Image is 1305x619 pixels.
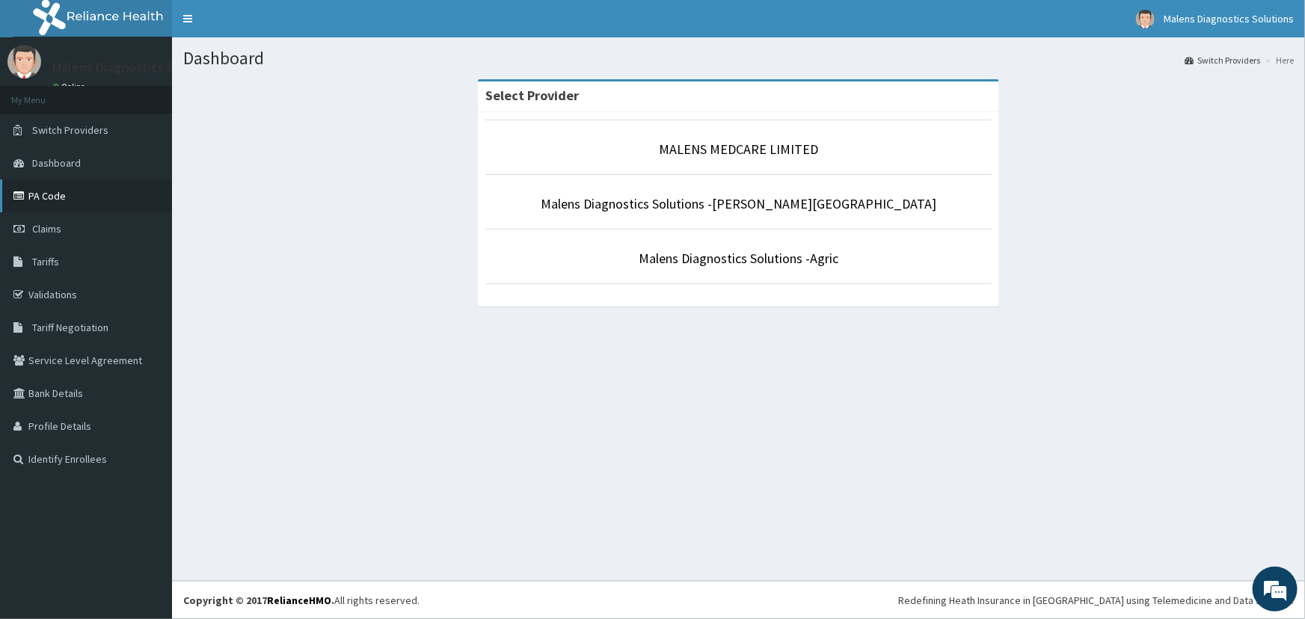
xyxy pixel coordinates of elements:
textarea: Type your message and hit 'Enter' [7,408,285,461]
div: Redefining Heath Insurance in [GEOGRAPHIC_DATA] using Telemedicine and Data Science! [898,593,1294,608]
span: Malens Diagnostics Solutions [1164,12,1294,25]
strong: Copyright © 2017 . [183,594,334,607]
span: Dashboard [32,156,81,170]
span: Tariff Negotiation [32,321,108,334]
img: User Image [1136,10,1155,28]
a: Malens Diagnostics Solutions -[PERSON_NAME][GEOGRAPHIC_DATA] [541,195,936,212]
a: Switch Providers [1185,54,1260,67]
footer: All rights reserved. [172,581,1305,619]
a: MALENS MEDCARE LIMITED [659,141,818,158]
span: Tariffs [32,255,59,268]
span: We're online! [87,188,206,339]
a: Malens Diagnostics Solutions -Agric [639,250,838,267]
span: Switch Providers [32,123,108,137]
div: Chat with us now [78,84,251,103]
div: Minimize live chat window [245,7,281,43]
span: Claims [32,222,61,235]
a: Online [52,81,88,92]
a: RelianceHMO [267,594,331,607]
li: Here [1262,54,1294,67]
strong: Select Provider [485,87,579,104]
p: Malens Diagnostics Solutions [52,61,222,74]
img: User Image [7,45,41,78]
img: d_794563401_company_1708531726252_794563401 [28,75,61,112]
h1: Dashboard [183,49,1294,68]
